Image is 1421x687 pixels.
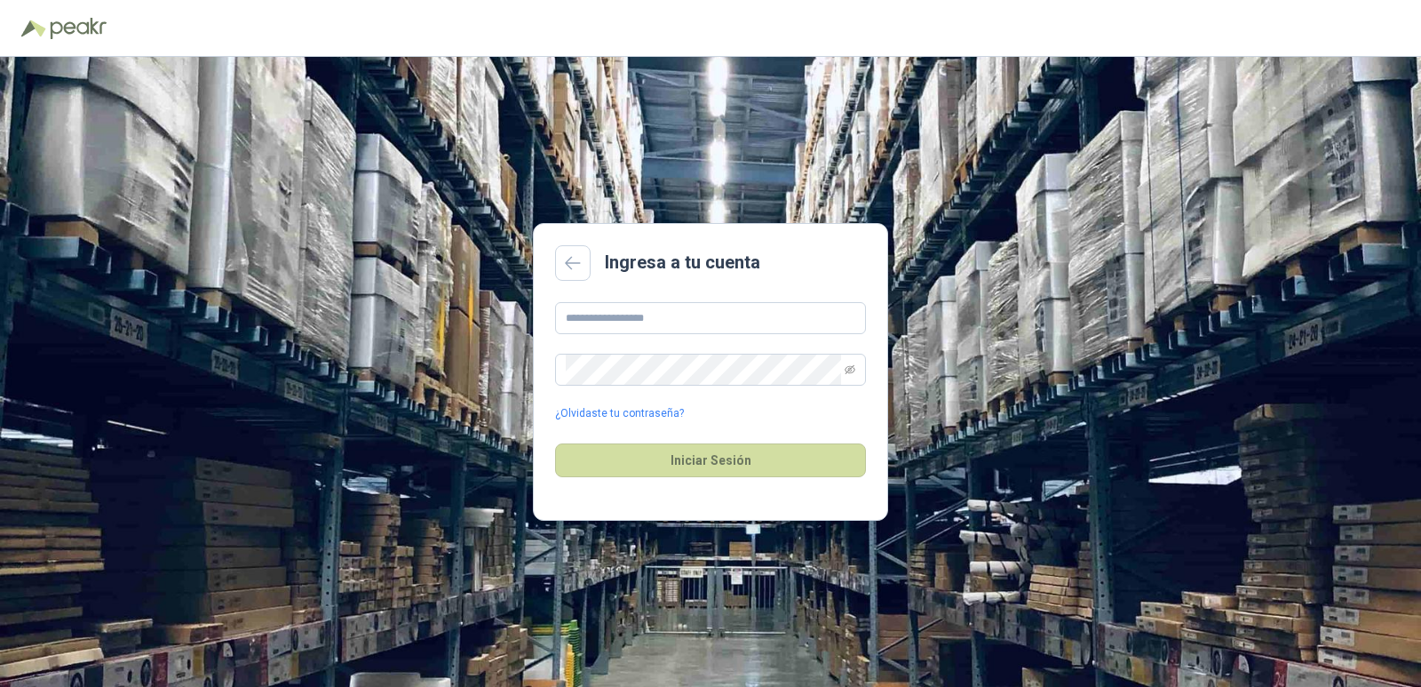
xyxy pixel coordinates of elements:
img: Logo [21,20,46,37]
button: Iniciar Sesión [555,443,866,477]
h2: Ingresa a tu cuenta [605,249,760,276]
a: ¿Olvidaste tu contraseña? [555,405,684,422]
img: Peakr [50,18,107,39]
span: eye-invisible [845,364,855,375]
